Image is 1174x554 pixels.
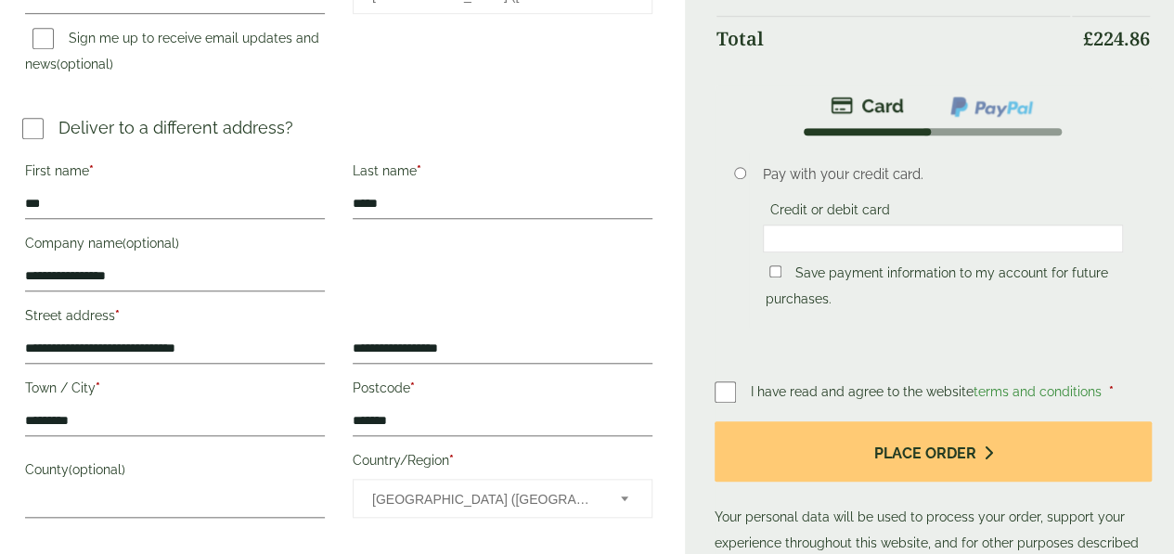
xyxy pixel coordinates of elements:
[58,115,293,140] p: Deliver to a different address?
[716,16,1070,61] th: Total
[353,479,652,518] span: Country/Region
[831,95,904,117] img: stripe.png
[1109,384,1114,399] abbr: required
[372,480,596,519] span: United Kingdom (UK)
[410,380,415,395] abbr: required
[353,447,652,479] label: Country/Region
[123,236,179,251] span: (optional)
[89,163,94,178] abbr: required
[751,384,1105,399] span: I have read and agree to the website
[1083,26,1150,51] bdi: 224.86
[25,230,325,262] label: Company name
[766,265,1108,312] label: Save payment information to my account for future purchases.
[96,380,100,395] abbr: required
[417,163,421,178] abbr: required
[69,462,125,477] span: (optional)
[763,164,1124,185] p: Pay with your credit card.
[25,375,325,406] label: Town / City
[768,230,1118,247] iframe: Secure card payment input frame
[948,95,1035,119] img: ppcp-gateway.png
[32,28,54,49] input: Sign me up to receive email updates and news(optional)
[25,457,325,488] label: County
[974,384,1102,399] a: terms and conditions
[763,202,897,223] label: Credit or debit card
[715,421,1152,482] button: Place order
[25,31,319,77] label: Sign me up to receive email updates and news
[449,453,454,468] abbr: required
[1083,26,1093,51] span: £
[25,303,325,334] label: Street address
[25,158,325,189] label: First name
[115,308,120,323] abbr: required
[57,57,113,71] span: (optional)
[353,375,652,406] label: Postcode
[353,158,652,189] label: Last name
